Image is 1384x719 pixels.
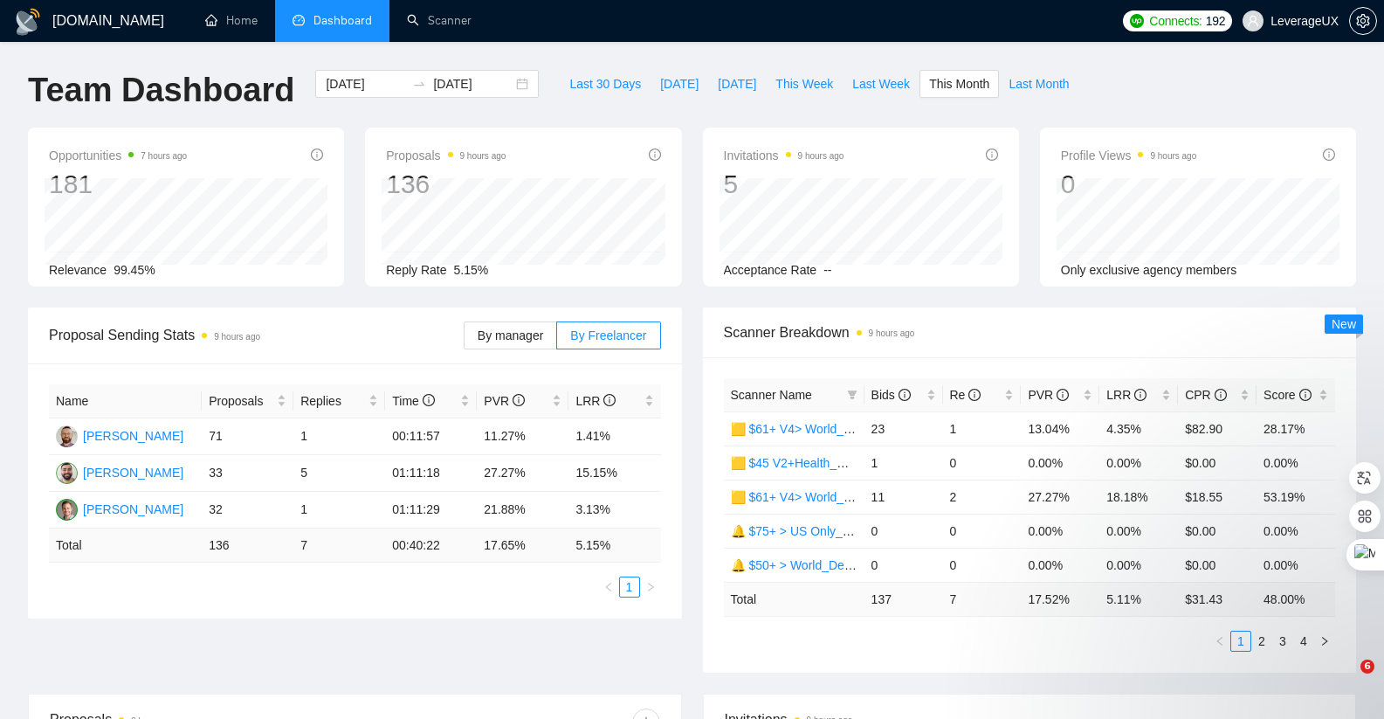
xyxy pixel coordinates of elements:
span: filter [847,390,857,400]
td: 1 [293,492,385,529]
td: 1 [864,446,943,480]
button: setting [1349,7,1377,35]
td: $82.90 [1178,411,1257,446]
span: info-circle [1299,389,1312,401]
th: Name [49,384,202,418]
span: filter [843,382,861,408]
button: right [640,577,661,598]
iframe: Intercom live chat [1325,660,1367,702]
td: 136 [202,529,293,563]
td: 71 [202,418,293,455]
span: By manager [478,328,543,342]
li: 1 [619,577,640,598]
div: 181 [49,168,187,201]
span: Opportunities [49,145,187,166]
td: 1 [943,411,1022,446]
a: 🟨 $45 V2+Health_Des+Dev_Antony [731,456,933,470]
img: logo [14,8,42,36]
span: [DATE] [660,74,699,93]
td: 0.00% [1099,514,1178,548]
span: swap-right [412,77,426,91]
a: 🔔 $50+ > World_Design Only_General [731,558,946,572]
div: [PERSON_NAME] [83,463,183,482]
td: $0.00 [1178,446,1257,480]
span: Invitations [724,145,844,166]
button: [DATE] [651,70,708,98]
td: 1 [293,418,385,455]
span: info-circle [423,394,435,406]
li: Next Page [640,577,661,598]
td: 23 [864,411,943,446]
span: info-circle [1057,389,1069,401]
span: to [412,77,426,91]
span: This Month [929,74,989,93]
td: $0.00 [1178,514,1257,548]
td: 0 [943,514,1022,548]
td: 0.00% [1021,548,1099,582]
span: Last 30 Days [569,74,641,93]
span: info-circle [1215,389,1227,401]
td: 4.35% [1099,411,1178,446]
span: LRR [1106,388,1146,402]
div: 0 [1061,168,1197,201]
button: left [598,577,619,598]
td: 01:11:18 [385,455,477,492]
td: 2 [943,480,1022,514]
span: 6 [1360,660,1374,674]
td: 18.18% [1099,480,1178,514]
span: info-circle [1134,389,1146,401]
span: Proposals [209,391,273,411]
span: [DATE] [718,74,756,93]
a: 🔔 $75+ > US Only_Design Only_General [731,524,960,538]
td: 3.13% [568,492,660,529]
div: [PERSON_NAME] [83,500,183,519]
span: setting [1350,14,1376,28]
td: 0 [943,548,1022,582]
span: 192 [1206,11,1225,31]
span: info-circle [899,389,911,401]
span: -- [823,263,831,277]
span: Acceptance Rate [724,263,817,277]
input: Start date [326,74,405,93]
td: 27.27% [477,455,568,492]
td: 0.00% [1099,446,1178,480]
td: 0.00% [1021,446,1099,480]
span: Dashboard [313,13,372,28]
span: This Week [775,74,833,93]
span: Scanner Name [731,388,812,402]
time: 9 hours ago [869,328,915,338]
td: 32 [202,492,293,529]
span: PVR [484,394,525,408]
button: Last Week [843,70,919,98]
span: Scanner Breakdown [724,321,1336,343]
th: Proposals [202,384,293,418]
span: user [1247,15,1259,27]
td: 21.88% [477,492,568,529]
a: AK[PERSON_NAME] [56,428,183,442]
td: 0.00% [1257,446,1335,480]
span: Only exclusive agency members [1061,263,1237,277]
td: 13.04% [1021,411,1099,446]
div: 5 [724,168,844,201]
span: New [1332,317,1356,331]
span: Relevance [49,263,107,277]
div: 136 [386,168,506,201]
td: 7 [293,529,385,563]
span: info-circle [513,394,525,406]
button: [DATE] [708,70,766,98]
td: 0 [943,446,1022,480]
td: 00:40:22 [385,529,477,563]
td: 0 [864,548,943,582]
td: 11 [864,480,943,514]
time: 9 hours ago [460,151,506,161]
span: info-circle [986,149,998,161]
time: 9 hours ago [214,332,260,342]
span: left [603,582,614,592]
span: 5.15% [454,263,489,277]
span: info-circle [968,389,981,401]
span: Profile Views [1061,145,1197,166]
td: 0.00% [1021,514,1099,548]
span: Last Month [1009,74,1069,93]
span: right [645,582,656,592]
span: Proposal Sending Stats [49,324,464,346]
